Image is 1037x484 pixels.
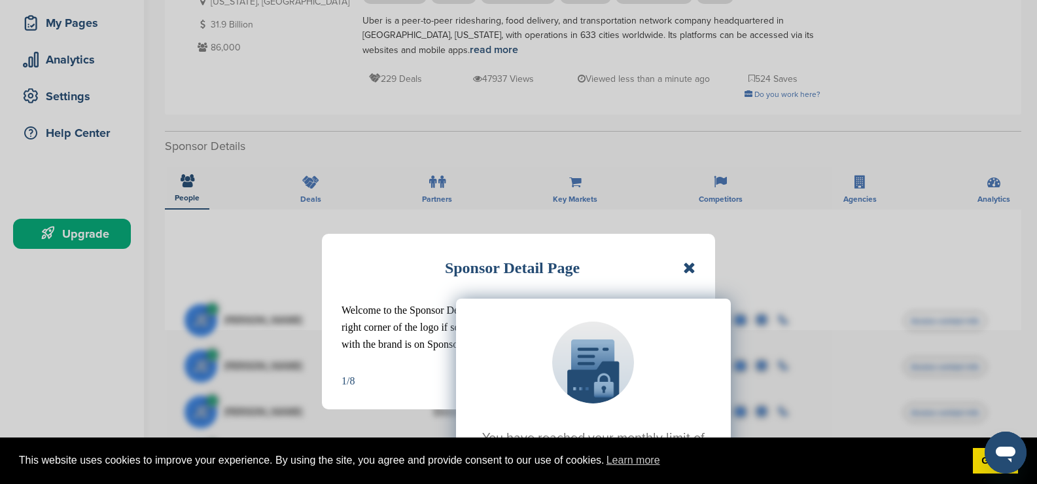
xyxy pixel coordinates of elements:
[985,432,1027,474] iframe: Button to launch messaging window
[605,451,662,470] a: learn more about cookies
[973,448,1018,474] a: dismiss cookie message
[445,253,580,282] h1: Sponsor Detail Page
[19,451,962,470] span: This website uses cookies to improve your experience. By using the site, you agree and provide co...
